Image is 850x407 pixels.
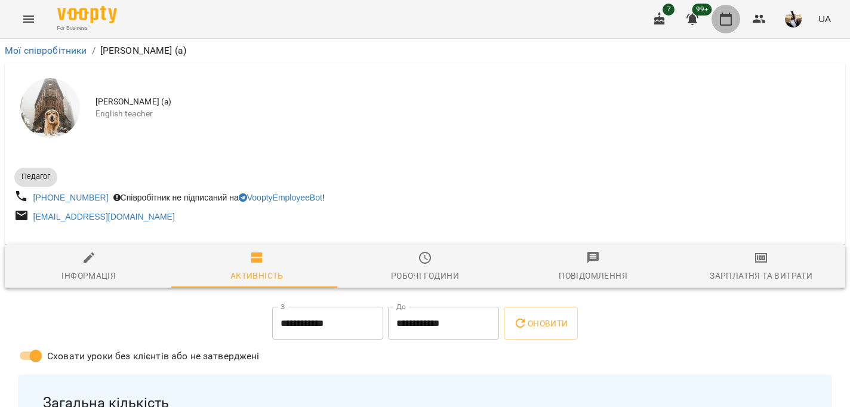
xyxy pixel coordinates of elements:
img: 947f4ccfa426267cd88e7c9c9125d1cd.jfif [785,11,802,27]
nav: breadcrumb [5,44,845,58]
button: Menu [14,5,43,33]
button: Оновити [504,307,577,340]
a: Мої співробітники [5,45,87,56]
span: Педагог [14,171,57,182]
a: [PHONE_NUMBER] [33,193,109,202]
span: Оновити [513,316,568,331]
a: VooptyEmployeeBot [239,193,322,202]
span: Сховати уроки без клієнтів або не затверджені [47,349,260,363]
div: Співробітник не підписаний на ! [111,189,327,206]
div: Зарплатня та Витрати [710,269,812,283]
div: Активність [230,269,284,283]
span: UA [818,13,831,25]
img: Voopty Logo [57,6,117,23]
span: [PERSON_NAME] (а) [96,96,836,108]
span: 7 [663,4,675,16]
div: Інформація [61,269,116,283]
span: For Business [57,24,117,32]
span: 99+ [692,4,712,16]
img: Громова Вікторія (а) [20,78,80,138]
div: Робочі години [391,269,459,283]
span: English teacher [96,108,836,120]
div: Повідомлення [559,269,627,283]
a: [EMAIL_ADDRESS][DOMAIN_NAME] [33,212,175,221]
p: [PERSON_NAME] (а) [100,44,187,58]
button: UA [814,8,836,30]
li: / [92,44,96,58]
